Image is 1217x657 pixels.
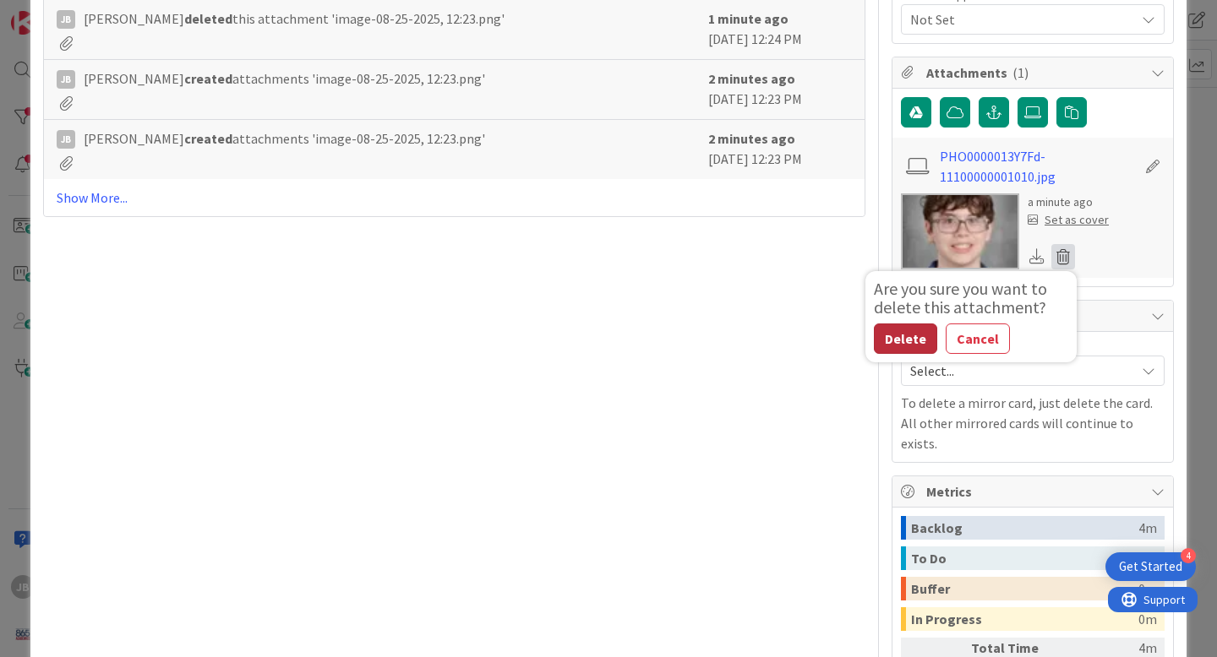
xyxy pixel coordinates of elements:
[708,10,789,27] b: 1 minute ago
[1028,211,1109,229] div: Set as cover
[1138,607,1157,631] div: 0m
[940,146,1136,187] a: PHO0000013Y7Fd-11100000001010.jpg
[911,546,1138,570] div: To Do
[708,128,852,171] div: [DATE] 12:23 PM
[57,70,75,89] div: JB
[911,577,1138,600] div: Buffer
[874,323,937,354] button: Delete
[57,10,75,29] div: JB
[1028,193,1109,211] div: a minute ago
[1138,516,1157,540] div: 4m
[1105,552,1196,581] div: Open Get Started checklist, remaining modules: 4
[184,70,232,87] b: created
[708,8,852,51] div: [DATE] 12:24 PM
[184,10,232,27] b: deleted
[926,481,1143,502] span: Metrics
[708,70,795,87] b: 2 minutes ago
[926,62,1143,83] span: Attachments
[901,393,1165,453] p: To delete a mirror card, just delete the card. All other mirrored cards will continue to exists.
[708,68,852,111] div: [DATE] 12:23 PM
[35,3,77,23] span: Support
[1028,246,1046,268] div: Download
[57,187,852,208] a: Show More...
[1012,64,1029,81] span: ( 1 )
[1181,548,1196,563] div: 4
[911,516,1138,540] div: Backlog
[57,130,75,149] div: JB
[910,359,1127,383] span: Select...
[910,9,1135,30] span: Not Set
[184,130,232,147] b: created
[911,607,1138,631] div: In Progress
[874,280,1068,317] div: Are you sure you want to delete this attachment?
[1119,558,1182,575] div: Get Started
[946,323,1010,354] button: Cancel
[84,128,485,149] span: [PERSON_NAME] attachments 'image-08-25-2025, 12:23.png'
[1138,546,1157,570] div: 0m
[708,130,795,147] b: 2 minutes ago
[84,68,485,89] span: [PERSON_NAME] attachments 'image-08-25-2025, 12:23.png'
[84,8,505,29] span: [PERSON_NAME] this attachment 'image-08-25-2025, 12:23.png'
